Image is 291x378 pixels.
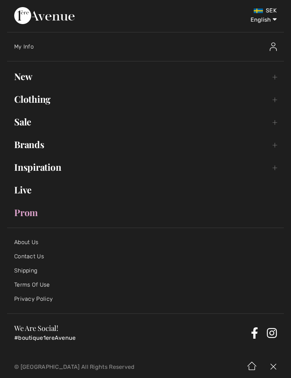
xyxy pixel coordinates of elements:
[14,7,75,24] img: 1ère Avenue
[7,137,284,152] a: Brands
[14,267,37,274] a: Shipping
[14,239,38,246] a: About Us
[7,205,284,220] a: Prom
[241,356,263,378] img: Home
[172,7,277,14] div: SEK
[14,325,248,332] h3: We Are Social!
[7,159,284,175] a: Inspiration
[14,281,50,288] a: Terms Of Use
[7,182,284,198] a: Live
[270,43,277,51] img: My Info
[14,365,171,369] p: © [GEOGRAPHIC_DATA] All Rights Reserved
[14,295,53,302] a: Privacy Policy
[14,35,284,58] a: My InfoMy Info
[7,69,284,84] a: New
[14,253,44,260] a: Contact Us
[7,114,284,130] a: Sale
[267,327,277,339] a: Instagram
[14,334,248,342] p: #boutique1ereAvenue
[7,91,284,107] a: Clothing
[14,43,34,50] span: My Info
[251,327,258,339] a: Facebook
[263,356,284,378] img: X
